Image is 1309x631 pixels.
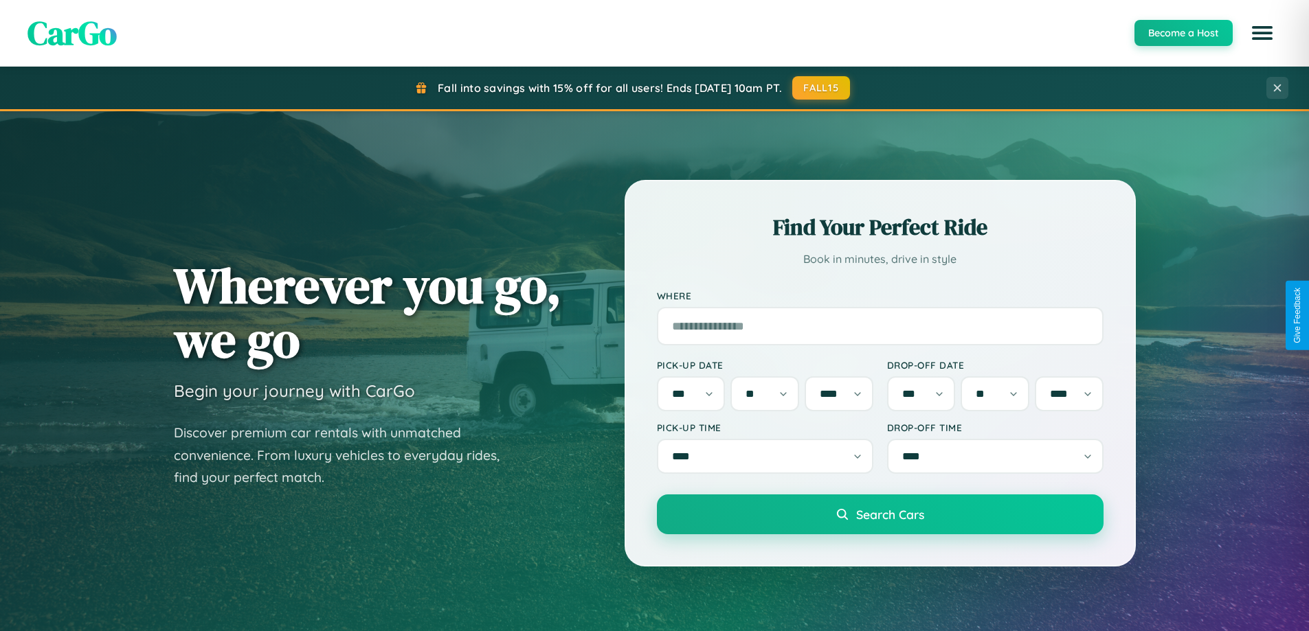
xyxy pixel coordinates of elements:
[1134,20,1233,46] button: Become a Host
[657,212,1104,242] h2: Find Your Perfect Ride
[792,76,850,100] button: FALL15
[27,10,117,56] span: CarGo
[887,422,1104,433] label: Drop-off Time
[1293,288,1302,343] div: Give Feedback
[887,359,1104,371] label: Drop-off Date
[657,422,873,433] label: Pick-up Time
[438,81,782,95] span: Fall into savings with 15% off for all users! Ends [DATE] 10am PT.
[657,249,1104,269] p: Book in minutes, drive in style
[657,290,1104,301] label: Where
[657,494,1104,534] button: Search Cars
[657,359,873,371] label: Pick-up Date
[174,258,561,367] h1: Wherever you go, we go
[1243,14,1282,52] button: Open menu
[174,422,517,489] p: Discover premium car rentals with unmatched convenience. From luxury vehicles to everyday rides, ...
[174,380,415,401] h3: Begin your journey with CarGo
[856,507,924,522] span: Search Cars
